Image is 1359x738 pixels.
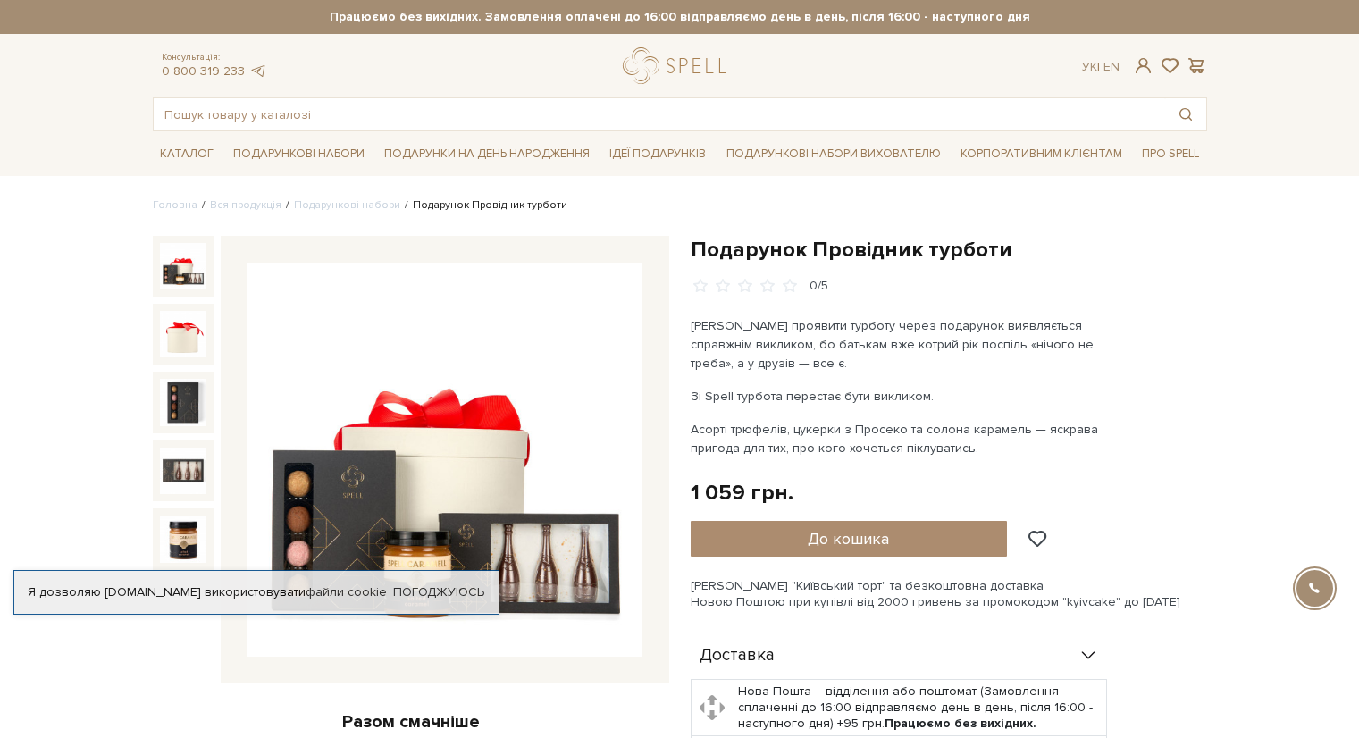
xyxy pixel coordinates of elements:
[162,52,267,63] span: Консультація:
[1097,59,1100,74] span: |
[808,529,889,549] span: До кошика
[400,197,567,214] li: Подарунок Провідник турботи
[691,578,1207,610] div: [PERSON_NAME] "Київський торт" та безкоштовна доставка Новою Поштою при купівлі від 2000 гривень ...
[153,710,669,734] div: Разом смачніше
[306,584,387,600] a: файли cookie
[162,63,245,79] a: 0 800 319 233
[1082,59,1120,75] div: Ук
[226,140,372,168] a: Подарункові набори
[1135,140,1206,168] a: Про Spell
[885,716,1036,731] b: Працюємо без вихідних.
[691,387,1110,406] p: Зі Spell турбота перестає бути викликом.
[153,198,197,212] a: Головна
[719,138,948,169] a: Подарункові набори вихователю
[210,198,281,212] a: Вся продукція
[14,584,499,600] div: Я дозволяю [DOMAIN_NAME] використовувати
[1103,59,1120,74] a: En
[153,140,221,168] a: Каталог
[810,278,828,295] div: 0/5
[700,648,775,664] span: Доставка
[294,198,400,212] a: Подарункові набори
[691,316,1110,373] p: [PERSON_NAME] проявити турботу через подарунок виявляється справжнім викликом, бо батькам вже кот...
[160,516,206,562] img: Подарунок Провідник турботи
[154,98,1165,130] input: Пошук товару у каталозі
[691,420,1110,457] p: Асорті трюфелів, цукерки з Просеко та солона карамель — яскрава пригода для тих, про кого хочетьс...
[734,679,1106,736] td: Нова Пошта – відділення або поштомат (Замовлення сплаченні до 16:00 відправляємо день в день, піс...
[160,311,206,357] img: Подарунок Провідник турботи
[1165,98,1206,130] button: Пошук товару у каталозі
[249,63,267,79] a: telegram
[953,138,1129,169] a: Корпоративним клієнтам
[153,9,1207,25] strong: Працюємо без вихідних. Замовлення оплачені до 16:00 відправляємо день в день, після 16:00 - насту...
[623,47,734,84] a: logo
[393,584,484,600] a: Погоджуюсь
[247,263,642,658] img: Подарунок Провідник турботи
[377,140,597,168] a: Подарунки на День народження
[691,236,1207,264] h1: Подарунок Провідник турботи
[160,379,206,425] img: Подарунок Провідник турботи
[691,479,793,507] div: 1 059 грн.
[160,243,206,289] img: Подарунок Провідник турботи
[160,448,206,494] img: Подарунок Провідник турботи
[691,521,1008,557] button: До кошика
[602,140,713,168] a: Ідеї подарунків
